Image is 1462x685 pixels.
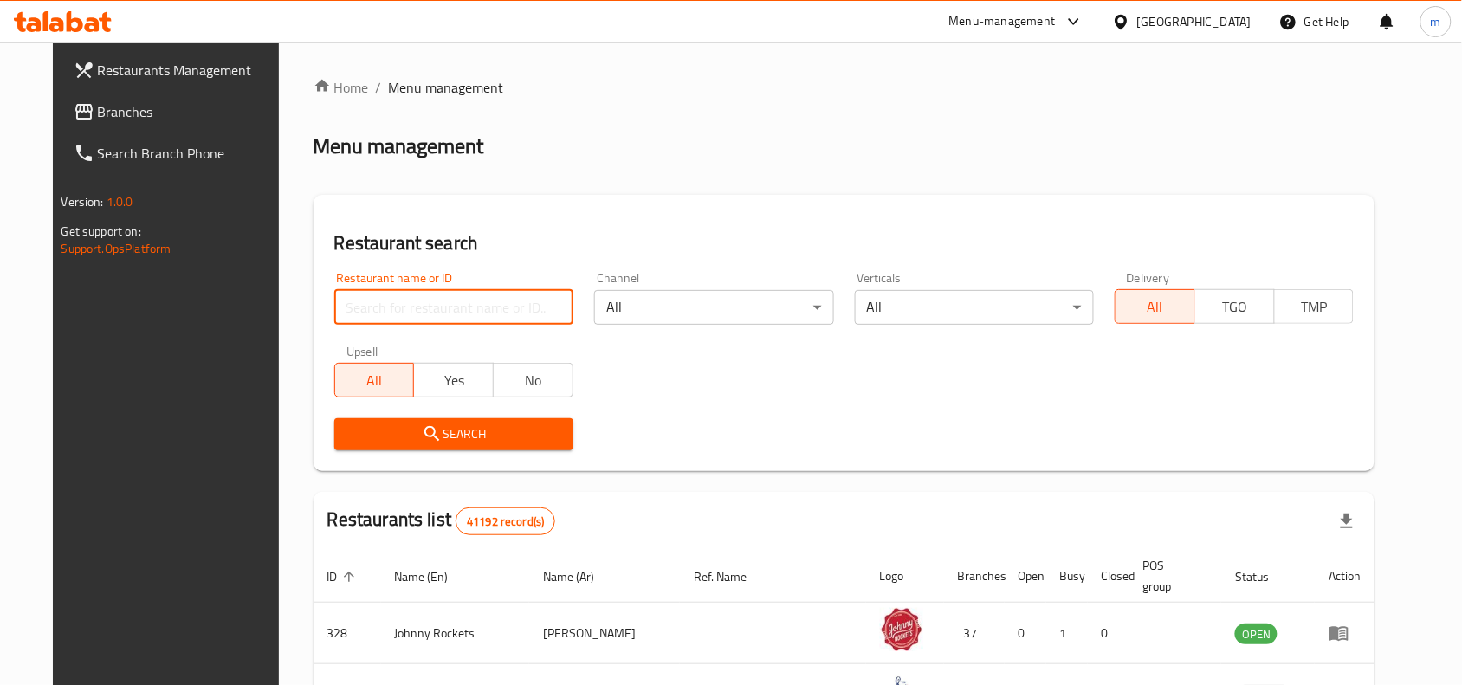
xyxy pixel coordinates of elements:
[314,132,484,160] h2: Menu management
[61,191,104,213] span: Version:
[314,77,369,98] a: Home
[107,191,133,213] span: 1.0.0
[501,368,566,393] span: No
[1005,550,1046,603] th: Open
[60,132,297,174] a: Search Branch Phone
[543,566,617,587] span: Name (Ar)
[334,363,415,397] button: All
[334,290,573,325] input: Search for restaurant name or ID..
[855,290,1094,325] div: All
[61,220,141,242] span: Get support on:
[594,290,833,325] div: All
[346,346,378,358] label: Upsell
[421,368,487,393] span: Yes
[334,230,1355,256] h2: Restaurant search
[1274,289,1355,324] button: TMP
[1235,624,1278,644] span: OPEN
[342,368,408,393] span: All
[1046,603,1088,664] td: 1
[1202,294,1268,320] span: TGO
[944,550,1005,603] th: Branches
[1005,603,1046,664] td: 0
[413,363,494,397] button: Yes
[348,423,560,445] span: Search
[327,507,556,535] h2: Restaurants list
[381,603,530,664] td: Johnny Rockets
[1115,289,1195,324] button: All
[456,514,554,530] span: 41192 record(s)
[1088,550,1129,603] th: Closed
[98,101,283,122] span: Branches
[1194,289,1275,324] button: TGO
[1046,550,1088,603] th: Busy
[456,507,555,535] div: Total records count
[376,77,382,98] li: /
[389,77,504,98] span: Menu management
[98,60,283,81] span: Restaurants Management
[327,566,360,587] span: ID
[314,77,1375,98] nav: breadcrumb
[529,603,680,664] td: [PERSON_NAME]
[493,363,573,397] button: No
[1235,566,1291,587] span: Status
[1282,294,1348,320] span: TMP
[866,550,944,603] th: Logo
[880,608,923,651] img: Johnny Rockets
[395,566,471,587] span: Name (En)
[1329,623,1361,643] div: Menu
[1088,603,1129,664] td: 0
[1143,555,1201,597] span: POS group
[1315,550,1375,603] th: Action
[98,143,283,164] span: Search Branch Phone
[1122,294,1188,320] span: All
[61,237,171,260] a: Support.OpsPlatform
[60,91,297,132] a: Branches
[1127,272,1170,284] label: Delivery
[694,566,769,587] span: Ref. Name
[949,11,1056,32] div: Menu-management
[1431,12,1441,31] span: m
[334,418,573,450] button: Search
[1137,12,1252,31] div: [GEOGRAPHIC_DATA]
[314,603,381,664] td: 328
[1235,624,1278,644] div: OPEN
[60,49,297,91] a: Restaurants Management
[1326,501,1368,542] div: Export file
[944,603,1005,664] td: 37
